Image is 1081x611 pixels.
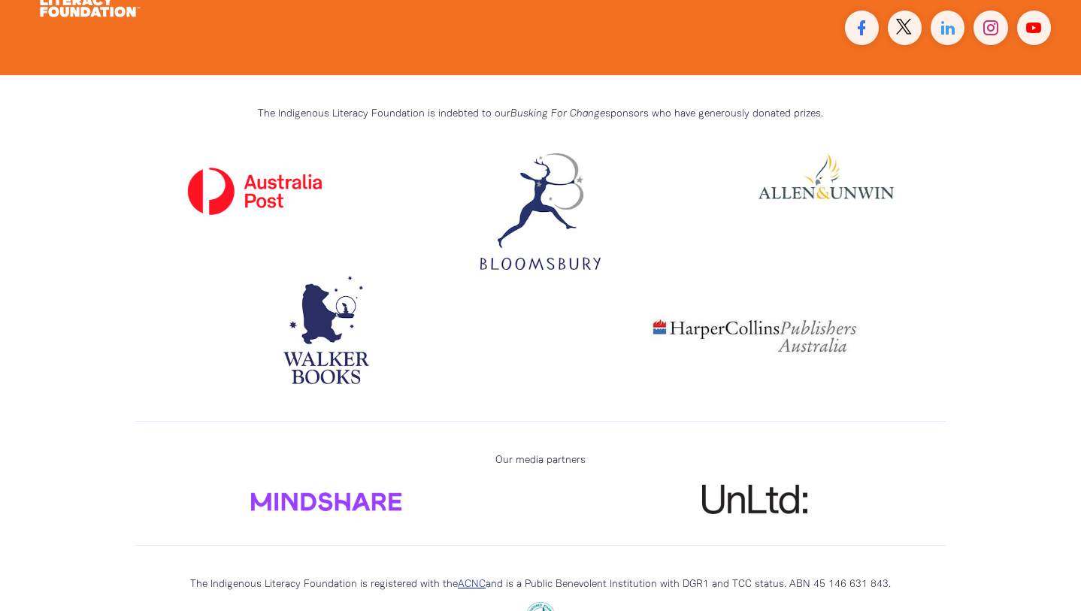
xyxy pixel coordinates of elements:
p: Our media partners [135,452,946,470]
a: ACNC [458,579,486,589]
a: Visit our facebook page [845,11,879,44]
p: The Indigenous Literacy Foundation is indebted to our sponsors who have generously donated prizes. [135,105,946,123]
a: Find us on YouTube [1017,11,1051,44]
p: The Indigenous Literacy Foundation is registered with the and is a Public Benevolent Institution ... [135,576,946,594]
em: Busking For Change [510,109,605,119]
a: Find us on Twitter [888,11,922,44]
a: Find us on Linkedin [931,11,964,44]
a: Find us on Instagram [974,11,1007,44]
